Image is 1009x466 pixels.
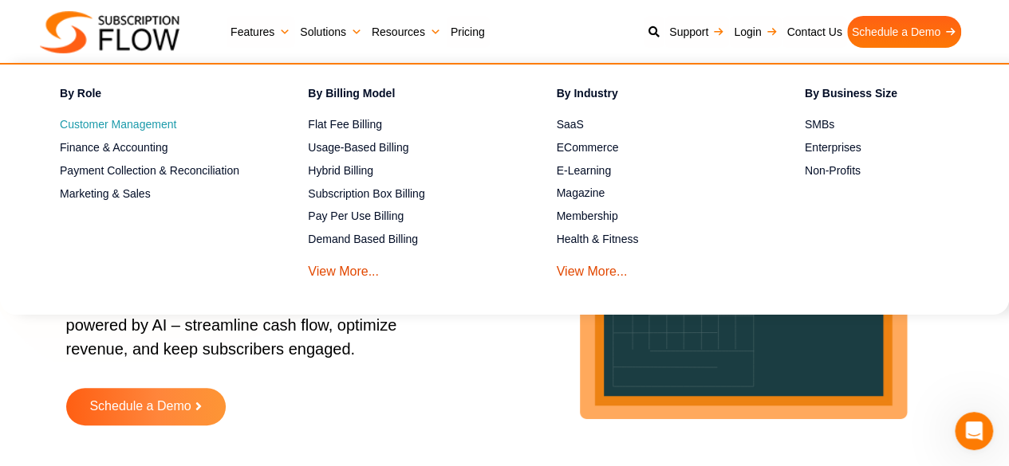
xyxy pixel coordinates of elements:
span: E-Learning [557,163,612,179]
span: Subscription Box Billing [308,186,424,202]
h4: By Business Size [805,84,997,108]
a: Pricing [446,16,490,48]
span: Schedule a Demo [89,400,191,413]
a: Magazine [557,184,749,203]
iframe: Intercom live chat [955,412,993,450]
span: Payment Collection & Reconciliation [60,163,239,179]
a: Support [664,16,729,48]
h4: By Role [60,84,252,108]
a: Customer Management [60,116,252,135]
a: View More... [308,253,379,282]
a: Payment Collection & Reconciliation [60,161,252,180]
a: Schedule a Demo [66,388,226,425]
a: Login [729,16,782,48]
a: E-Learning [557,161,749,180]
a: Solutions [295,16,367,48]
span: Finance & Accounting [60,139,168,156]
img: Subscriptionflow [40,11,179,53]
a: Resources [367,16,446,48]
h4: By Billing Model [308,84,500,108]
span: Enterprises [805,139,861,156]
a: View More... [557,253,628,282]
a: ECommerce [557,138,749,157]
a: Non-Profits [805,161,997,180]
a: Hybrid Billing [308,161,500,180]
a: Flat Fee Billing [308,116,500,135]
span: Hybrid Billing [308,163,373,179]
span: Flat Fee Billing [308,116,382,133]
span: Usage-Based Billing [308,139,408,156]
span: Customer Management [60,116,176,133]
a: Health & Fitness [557,230,749,249]
span: Non-Profits [805,163,861,179]
a: Usage-Based Billing [308,138,500,157]
span: SMBs [805,116,834,133]
a: Enterprises [805,138,997,157]
a: Pay Per Use Billing [308,207,500,226]
span: SaaS [557,116,584,133]
a: Membership [557,207,749,226]
a: Marketing & Sales [60,184,252,203]
a: Schedule a Demo [847,16,961,48]
a: Subscription Box Billing [308,184,500,203]
a: Contact Us [782,16,846,48]
a: Features [226,16,295,48]
a: Demand Based Billing [308,230,500,249]
p: Reimagine billing and subscription orchestration powered by AI – streamline cash flow, optimize r... [66,289,443,377]
span: ECommerce [557,139,619,156]
h4: By Industry [557,84,749,108]
a: Finance & Accounting [60,138,252,157]
span: Marketing & Sales [60,186,151,202]
a: SaaS [557,116,749,135]
a: SMBs [805,116,997,135]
